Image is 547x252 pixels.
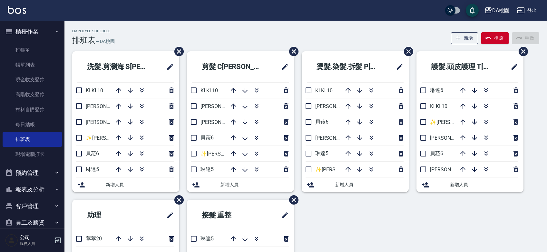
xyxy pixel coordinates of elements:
span: [PERSON_NAME]3 [200,103,242,109]
span: KI KI 10 [315,87,333,94]
h5: 公司 [20,234,53,241]
button: 客戶管理 [3,198,62,215]
img: Logo [8,6,26,14]
div: 新增人員 [302,177,409,192]
span: ✨[PERSON_NAME][PERSON_NAME] ✨16 [315,166,413,173]
button: 新增 [451,32,478,44]
span: 貝菈6 [86,150,99,156]
span: KI KI 10 [200,87,218,94]
span: 新增人員 [335,181,404,188]
span: 刪除班表 [170,42,185,61]
span: 琳達5 [200,236,214,242]
span: 修改班表的標題 [392,59,404,75]
span: 貝菈6 [200,135,214,141]
span: 新增人員 [450,181,518,188]
span: 琳達5 [315,150,328,156]
a: 排班表 [3,132,62,147]
h2: Employee Schedule [72,29,115,33]
button: 復原 [481,32,509,44]
a: 現金收支登錄 [3,72,62,87]
span: 琳達5 [200,166,214,172]
a: 帳單列表 [3,57,62,72]
button: DA桃園 [482,4,512,17]
span: [PERSON_NAME]3 [315,103,357,109]
span: [PERSON_NAME]8 [315,135,357,141]
button: 櫃檯作業 [3,23,62,40]
span: 貝菈6 [315,119,328,125]
span: 新增人員 [106,181,174,188]
span: 修改班表的標題 [507,59,518,75]
span: KI KI 10 [430,103,447,109]
span: ✨[PERSON_NAME][PERSON_NAME] ✨16 [200,151,298,157]
span: 葶葶20 [86,236,102,242]
button: 登出 [514,5,539,16]
button: save [466,4,479,17]
span: [PERSON_NAME]8 [86,119,127,125]
a: 現場電腦打卡 [3,147,62,162]
button: 報表及分析 [3,181,62,198]
span: 新增人員 [220,181,289,188]
h2: 洗髮.剪瀏海 S[PERSON_NAME] [77,55,158,78]
div: DA桃園 [492,6,509,15]
span: 修改班表的標題 [162,59,174,75]
a: 打帳單 [3,43,62,57]
button: 預約管理 [3,165,62,181]
h3: 排班表 [72,36,95,45]
span: 刪除班表 [284,190,299,209]
img: Person [5,234,18,247]
h2: 助理 [77,204,137,227]
span: [PERSON_NAME]8 [430,135,472,141]
span: 琳達5 [430,87,443,93]
span: [PERSON_NAME]3 [430,166,472,173]
span: 刪除班表 [514,42,529,61]
div: 新增人員 [416,177,523,192]
span: 刪除班表 [284,42,299,61]
span: ✨[PERSON_NAME][PERSON_NAME] ✨16 [430,119,527,125]
span: 刪除班表 [170,190,185,209]
div: 新增人員 [72,177,179,192]
span: ✨[PERSON_NAME][PERSON_NAME] ✨16 [86,135,183,141]
a: 材料自購登錄 [3,102,62,117]
span: 琳達5 [86,166,99,172]
div: 新增人員 [187,177,294,192]
a: 每日結帳 [3,117,62,132]
span: 貝菈6 [430,150,443,156]
span: [PERSON_NAME]8 [200,119,242,125]
span: KI KI 10 [86,87,103,94]
span: [PERSON_NAME]3 [86,103,127,109]
a: 高階收支登錄 [3,87,62,102]
h2: 護髮.頭皮護理 T[PERSON_NAME] [422,55,502,78]
h6: — DA桃園 [95,38,115,45]
span: 修改班表的標題 [162,207,174,223]
p: 服務人員 [20,241,53,247]
button: 員工及薪資 [3,214,62,231]
h2: 燙髮.染髮.拆髮 P[PERSON_NAME] [307,55,387,78]
h2: 剪髮 C[PERSON_NAME] [192,55,273,78]
span: 修改班表的標題 [277,207,289,223]
span: 刪除班表 [399,42,414,61]
h2: 接髮 重整 [192,204,259,227]
span: 修改班表的標題 [277,59,289,75]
